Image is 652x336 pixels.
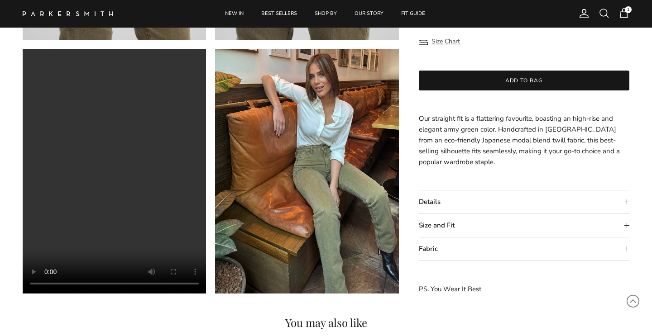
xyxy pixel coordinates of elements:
img: Parker Smith [23,11,113,16]
h4: You may also like [23,317,629,328]
span: Our straight fit is a flattering favourite, boasting an high-rise and elegant army green color. H... [419,114,620,166]
a: 1 [618,8,629,19]
a: Account [575,8,590,19]
button: Add to bag [419,71,629,90]
svg: Scroll to Top [626,294,640,308]
video: Bombshell Straight in Army [23,49,206,293]
span: 1 [625,6,632,13]
summary: Details [419,190,629,213]
summary: Size and Fit [419,214,629,237]
summary: Fabric [419,237,629,260]
button: Size Chart [419,33,460,50]
p: PS. You Wear It Best [419,284,629,294]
